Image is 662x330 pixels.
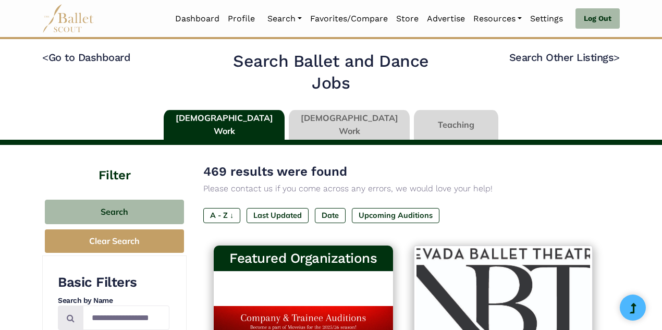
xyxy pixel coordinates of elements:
[58,274,169,291] h3: Basic Filters
[171,8,224,30] a: Dashboard
[58,296,169,306] h4: Search by Name
[526,8,567,30] a: Settings
[222,250,385,267] h3: Featured Organizations
[224,8,259,30] a: Profile
[203,182,603,195] p: Please contact us if you come across any errors, we would love your help!
[509,51,620,64] a: Search Other Listings>
[287,110,412,140] li: [DEMOGRAPHIC_DATA] Work
[220,51,442,94] h2: Search Ballet and Dance Jobs
[42,145,187,184] h4: Filter
[247,208,309,223] label: Last Updated
[306,8,392,30] a: Favorites/Compare
[392,8,423,30] a: Store
[45,200,184,224] button: Search
[203,208,240,223] label: A - Z ↓
[575,8,620,29] a: Log Out
[469,8,526,30] a: Resources
[412,110,500,140] li: Teaching
[42,51,48,64] code: <
[162,110,287,140] li: [DEMOGRAPHIC_DATA] Work
[423,8,469,30] a: Advertise
[614,51,620,64] code: >
[203,164,347,179] span: 469 results were found
[352,208,439,223] label: Upcoming Auditions
[45,229,184,253] button: Clear Search
[42,51,130,64] a: <Go to Dashboard
[315,208,346,223] label: Date
[263,8,306,30] a: Search
[83,305,169,330] input: Search by names...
